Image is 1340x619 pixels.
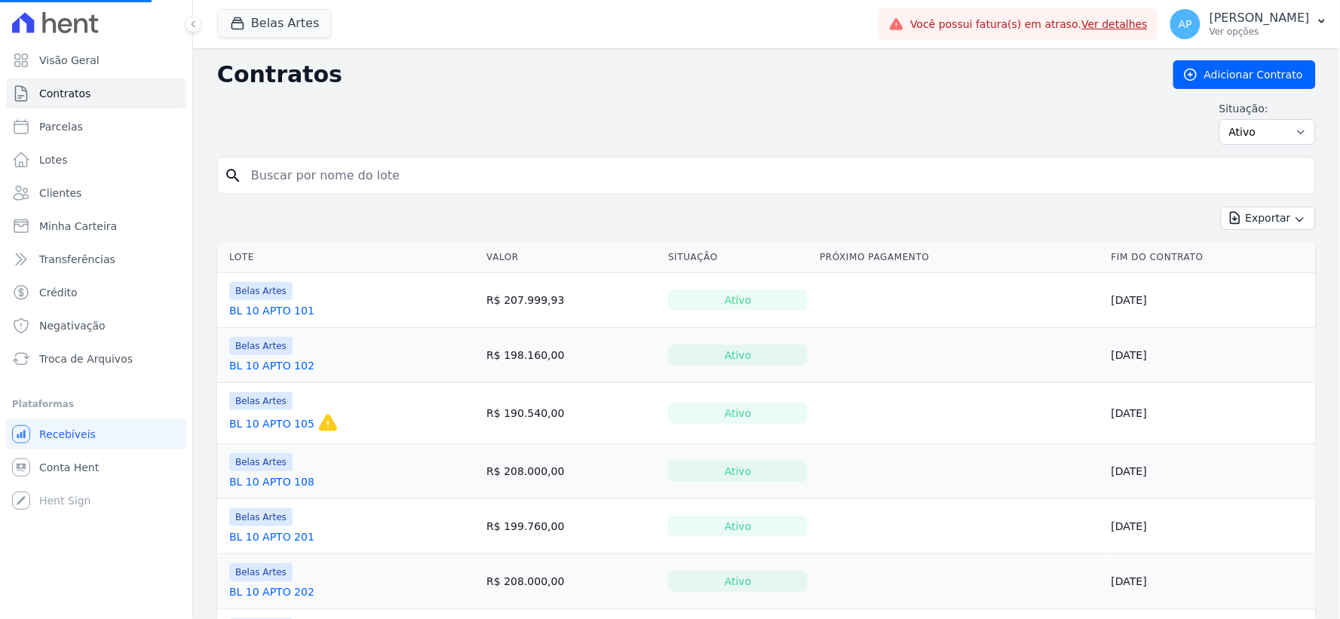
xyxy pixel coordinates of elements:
[6,277,186,308] a: Crédito
[39,318,106,333] span: Negativação
[1082,18,1148,30] a: Ver detalhes
[229,563,293,581] span: Belas Artes
[1219,101,1316,116] label: Situação:
[6,452,186,483] a: Conta Hent
[12,395,180,413] div: Plataformas
[814,242,1105,273] th: Próximo Pagamento
[1105,499,1316,554] td: [DATE]
[6,178,186,208] a: Clientes
[668,345,808,366] div: Ativo
[662,242,814,273] th: Situação
[480,328,662,383] td: R$ 198.160,00
[229,584,314,599] a: BL 10 APTO 202
[39,460,99,475] span: Conta Hent
[480,554,662,609] td: R$ 208.000,00
[6,244,186,274] a: Transferências
[6,145,186,175] a: Lotes
[1105,383,1316,444] td: [DATE]
[229,303,314,318] a: BL 10 APTO 101
[39,219,117,234] span: Minha Carteira
[668,516,808,537] div: Ativo
[39,185,81,201] span: Clientes
[1105,273,1316,328] td: [DATE]
[6,419,186,449] a: Recebíveis
[39,86,90,101] span: Contratos
[6,344,186,374] a: Troca de Arquivos
[6,78,186,109] a: Contratos
[229,282,293,300] span: Belas Artes
[480,444,662,499] td: R$ 208.000,00
[39,152,68,167] span: Lotes
[1221,207,1316,230] button: Exportar
[229,337,293,355] span: Belas Artes
[39,427,96,442] span: Recebíveis
[1105,242,1316,273] th: Fim do Contrato
[242,161,1309,191] input: Buscar por nome do lote
[480,273,662,328] td: R$ 207.999,93
[1210,11,1310,26] p: [PERSON_NAME]
[668,571,808,592] div: Ativo
[39,285,78,300] span: Crédito
[6,311,186,341] a: Negativação
[910,17,1148,32] span: Você possui fatura(s) em atraso.
[229,358,314,373] a: BL 10 APTO 102
[1179,19,1192,29] span: AP
[6,211,186,241] a: Minha Carteira
[1105,554,1316,609] td: [DATE]
[6,112,186,142] a: Parcelas
[229,474,314,489] a: BL 10 APTO 108
[229,453,293,471] span: Belas Artes
[480,383,662,444] td: R$ 190.540,00
[668,461,808,482] div: Ativo
[39,119,83,134] span: Parcelas
[1105,328,1316,383] td: [DATE]
[229,392,293,410] span: Belas Artes
[39,53,100,68] span: Visão Geral
[229,508,293,526] span: Belas Artes
[39,351,133,366] span: Troca de Arquivos
[1210,26,1310,38] p: Ver opções
[668,290,808,311] div: Ativo
[480,242,662,273] th: Valor
[480,499,662,554] td: R$ 199.760,00
[1173,60,1316,89] a: Adicionar Contrato
[224,167,242,185] i: search
[217,61,1149,88] h2: Contratos
[229,416,314,431] a: BL 10 APTO 105
[217,242,480,273] th: Lote
[1105,444,1316,499] td: [DATE]
[217,9,332,38] button: Belas Artes
[6,45,186,75] a: Visão Geral
[668,403,808,424] div: Ativo
[229,529,314,544] a: BL 10 APTO 201
[1158,3,1340,45] button: AP [PERSON_NAME] Ver opções
[39,252,115,267] span: Transferências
